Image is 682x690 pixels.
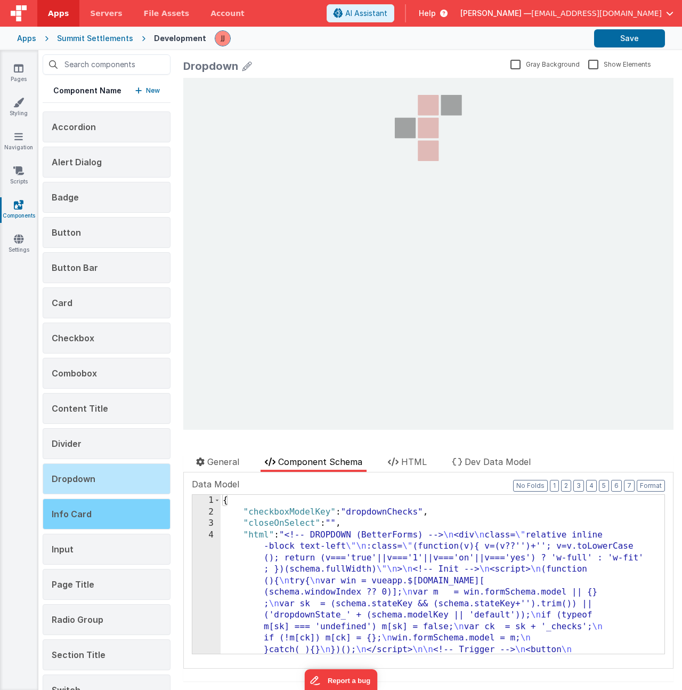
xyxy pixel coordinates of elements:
div: 2 [192,507,221,518]
div: Summit Settlements [57,33,133,44]
span: Section Title [52,649,105,660]
span: Card [52,298,72,308]
button: AI Assistant [327,4,394,22]
span: Info Card [52,509,92,519]
span: File Assets [144,8,190,19]
div: 1 [192,495,221,507]
span: Page Title [52,579,94,590]
span: [PERSON_NAME] — [460,8,531,19]
span: Help [419,8,436,19]
button: [PERSON_NAME] — [EMAIL_ADDRESS][DOMAIN_NAME] [460,8,673,19]
button: 4 [586,480,597,492]
div: Development [154,33,206,44]
button: Save [594,29,665,47]
span: Badge [52,192,79,203]
label: Show Elements [588,59,651,69]
div: 3 [192,518,221,529]
p: New [146,85,160,96]
button: New [135,85,160,96]
button: Format [637,480,665,492]
span: Input [52,544,74,555]
span: Checkbox [52,333,94,343]
button: 1 [550,480,559,492]
button: 3 [573,480,584,492]
span: HTML [401,456,427,467]
img: 67cf703950b6d9cd5ee0aacca227d490 [215,31,230,46]
span: Combobox [52,368,97,379]
span: Radio Group [52,614,103,625]
button: 7 [624,480,635,492]
span: Dev Data Model [465,456,531,467]
span: General [207,456,239,467]
button: 5 [599,480,609,492]
span: Servers [90,8,122,19]
span: Button Bar [52,262,98,273]
label: Gray Background [510,59,580,69]
span: Dropdown [52,474,95,484]
span: Divider [52,438,82,449]
span: Apps [48,8,69,19]
span: Button [52,227,81,238]
div: Dropdown [183,59,238,74]
span: Accordion [52,122,96,132]
span: AI Assistant [345,8,387,19]
input: Search components [43,54,170,75]
button: 6 [611,480,622,492]
span: Component Schema [278,456,362,467]
h5: Component Name [53,85,121,96]
span: Alert Dialog [52,157,102,167]
span: Data Model [192,478,239,491]
button: 2 [561,480,571,492]
span: [EMAIL_ADDRESS][DOMAIN_NAME] [531,8,662,19]
div: Apps [17,33,36,44]
button: No Folds [513,480,548,492]
span: Content Title [52,403,108,414]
